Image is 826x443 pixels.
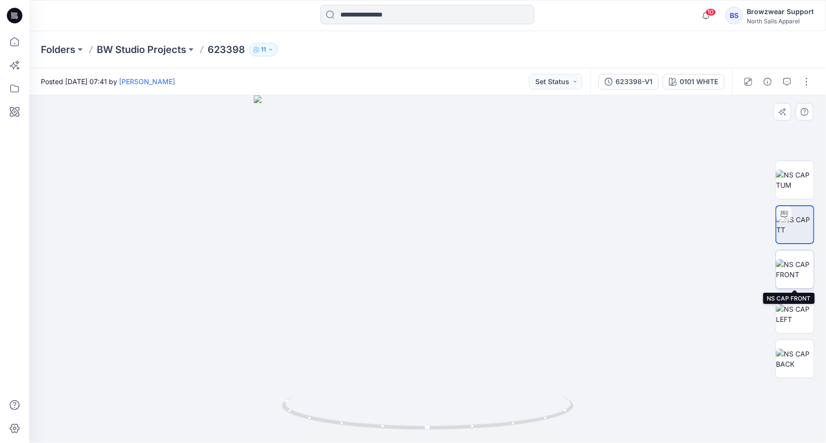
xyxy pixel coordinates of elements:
[598,74,659,89] button: 623398-V1
[776,259,814,280] img: NS CAP FRONT
[705,8,716,16] span: 10
[776,170,814,190] img: NS CAP TUM
[208,43,245,56] p: 623398
[261,44,266,55] p: 11
[41,43,75,56] a: Folders
[747,6,814,18] div: Browzwear Support
[41,76,175,87] span: Posted [DATE] 07:41 by
[725,7,743,24] div: BS
[760,74,775,89] button: Details
[776,214,813,235] img: NS CAP TT
[747,18,814,25] div: North Sails Apparel
[776,304,814,324] img: NS CAP LEFT
[663,74,724,89] button: 0101 WHITE
[119,77,175,86] a: [PERSON_NAME]
[97,43,186,56] a: BW Studio Projects
[680,76,718,87] div: 0101 WHITE
[776,349,814,369] img: NS CAP BACK
[615,76,652,87] div: 623398-V1
[249,43,278,56] button: 11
